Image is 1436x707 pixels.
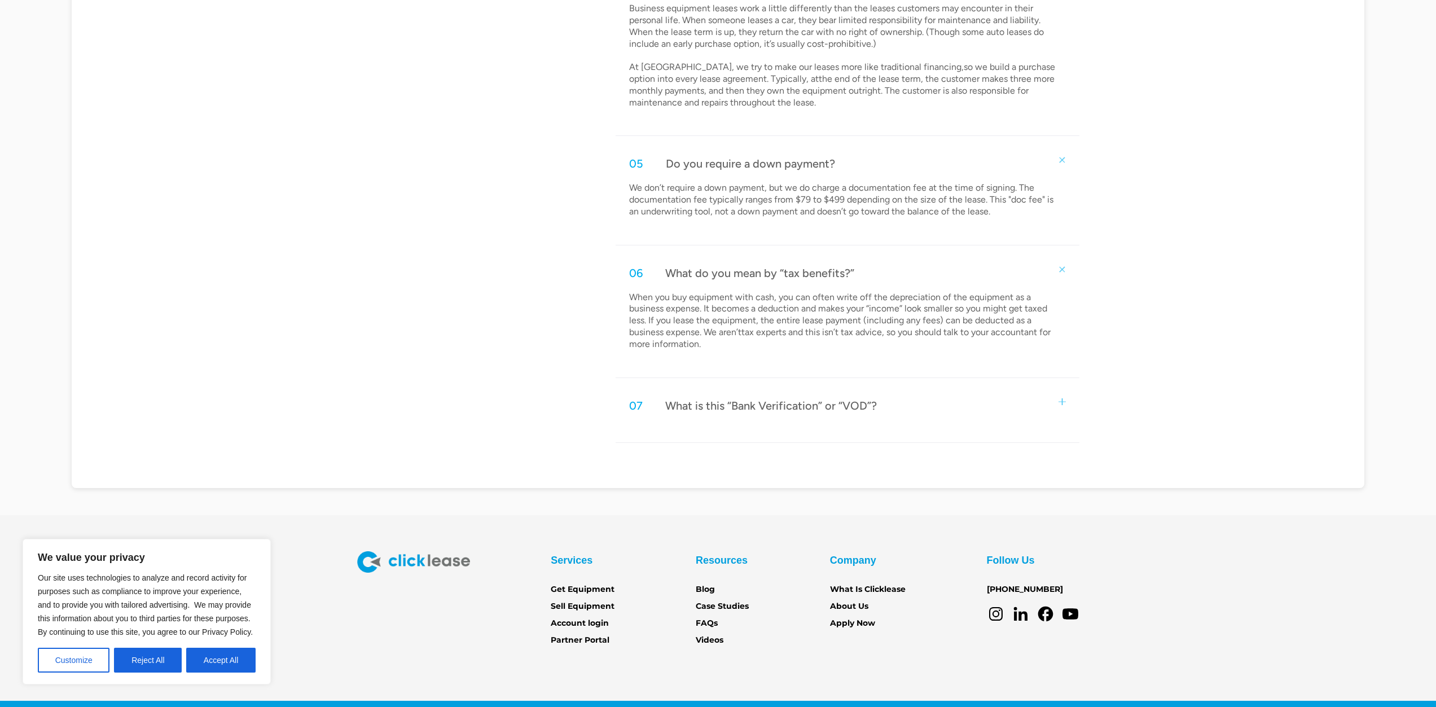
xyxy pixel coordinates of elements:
div: 05 [629,156,643,171]
a: Account login [551,617,609,630]
a: Get Equipment [551,583,614,596]
p: We don’t require a down payment, but we do charge a documentation fee at the time of signing. The... [629,182,1062,217]
a: [PHONE_NUMBER] [987,583,1063,596]
a: Partner Portal [551,634,609,647]
a: Apply Now [830,617,875,630]
div: Do you require a down payment? [666,156,835,171]
button: Accept All [186,648,256,673]
div: 07 [629,398,643,413]
button: Reject All [114,648,182,673]
div: Follow Us [987,551,1035,569]
a: What Is Clicklease [830,583,906,596]
div: 06 [629,266,643,280]
span: Our site uses technologies to analyze and record activity for purposes such as compliance to impr... [38,573,253,636]
img: Clicklease logo [357,551,470,573]
a: Blog [696,583,715,596]
img: small plus [1059,398,1066,406]
button: Customize [38,648,109,673]
a: Videos [696,634,723,647]
a: About Us [830,600,868,613]
a: Sell Equipment [551,600,614,613]
a: FAQs [696,617,718,630]
p: When you buy equipment with cash, you can often write off the depreciation of the equipment as a ... [629,292,1062,350]
div: Services [551,551,592,569]
img: small plus [1057,264,1067,274]
p: We value your privacy [38,551,256,564]
div: Resources [696,551,748,569]
div: Company [830,551,876,569]
div: What do you mean by “tax benefits?” [665,266,854,280]
img: small plus [1057,155,1067,165]
div: What is this “Bank Verification” or “VOD”? [665,398,877,413]
a: Case Studies [696,600,749,613]
div: We value your privacy [23,539,271,684]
